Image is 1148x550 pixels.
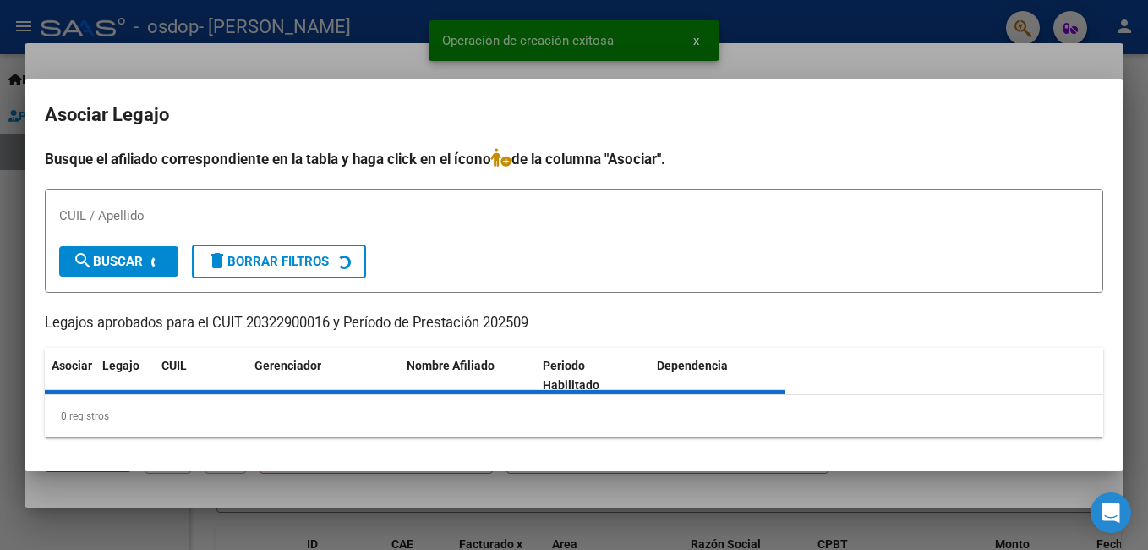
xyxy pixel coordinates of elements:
mat-icon: delete [207,250,227,271]
datatable-header-cell: Asociar [45,348,96,404]
span: Legajo [102,359,139,372]
span: Gerenciador [254,359,321,372]
datatable-header-cell: Dependencia [650,348,786,404]
span: CUIL [161,359,187,372]
datatable-header-cell: Nombre Afiliado [400,348,536,404]
span: Borrar Filtros [207,254,329,269]
span: Periodo Habilitado [543,359,599,392]
span: Asociar [52,359,92,372]
div: 0 registros [45,395,1103,437]
p: Legajos aprobados para el CUIT 20322900016 y Período de Prestación 202509 [45,313,1103,334]
button: Buscar [59,246,178,277]
span: Buscar [73,254,143,269]
span: Dependencia [657,359,728,372]
mat-icon: search [73,250,93,271]
h4: Busque el afiliado correspondiente en la tabla y haga click en el ícono de la columna "Asociar". [45,148,1103,170]
button: Borrar Filtros [192,245,366,278]
datatable-header-cell: Periodo Habilitado [536,348,650,404]
div: Open Intercom Messenger [1091,492,1131,533]
h2: Asociar Legajo [45,99,1103,131]
span: Nombre Afiliado [407,359,495,372]
datatable-header-cell: Gerenciador [248,348,400,404]
datatable-header-cell: CUIL [155,348,248,404]
datatable-header-cell: Legajo [96,348,155,404]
